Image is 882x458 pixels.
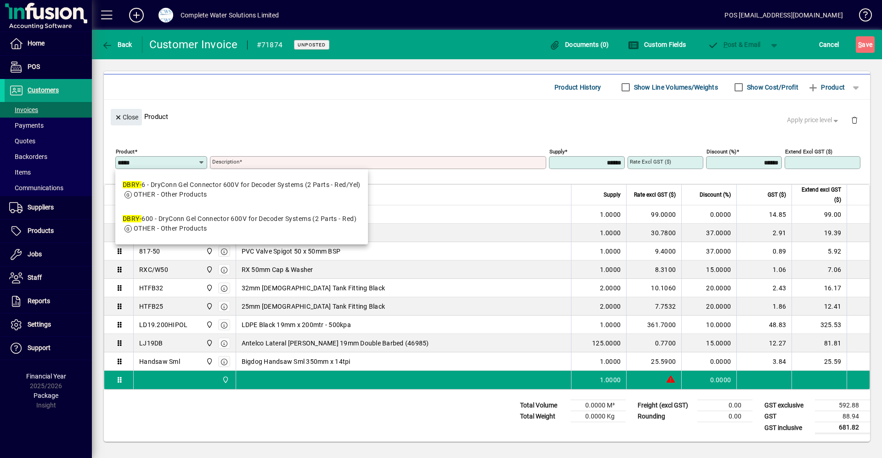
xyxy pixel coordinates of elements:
[792,352,847,371] td: 25.59
[858,41,862,48] span: S
[792,297,847,316] td: 12.41
[634,190,676,200] span: Rate excl GST ($)
[600,283,621,293] span: 2.0000
[92,36,142,53] app-page-header-button: Back
[681,260,736,279] td: 15.0000
[5,133,92,149] a: Quotes
[99,36,135,53] button: Back
[28,63,40,70] span: POS
[681,205,736,224] td: 0.0000
[5,164,92,180] a: Items
[111,109,142,125] button: Close
[108,113,144,121] app-page-header-button: Close
[632,228,676,237] div: 30.7800
[122,7,151,23] button: Add
[115,207,368,241] mat-option: DBRY-600 - DryConn Gel Connector 600V for Decoder Systems (2 Parts - Red)
[151,7,181,23] button: Profile
[5,337,92,360] a: Support
[242,247,341,256] span: PVC Valve Spigot 50 x 50mm BSP
[9,184,63,192] span: Communications
[815,422,870,434] td: 681.82
[600,375,621,384] span: 1.0000
[204,283,214,293] span: Motueka
[736,205,792,224] td: 14.85
[797,185,841,205] span: Extend excl GST ($)
[630,158,671,165] mat-label: Rate excl GST ($)
[724,41,728,48] span: P
[681,352,736,371] td: 0.0000
[633,400,697,411] td: Freight (excl GST)
[515,411,571,422] td: Total Weight
[736,316,792,334] td: 48.83
[220,375,230,385] span: Motueka
[242,357,351,366] span: Bigdog Handsaw Sml 350mm x 14tpi
[792,279,847,297] td: 16.17
[5,220,92,243] a: Products
[736,260,792,279] td: 1.06
[134,225,207,232] span: OTHER - Other Products
[549,148,565,155] mat-label: Supply
[681,279,736,297] td: 20.0000
[697,411,752,422] td: 0.00
[28,204,54,211] span: Suppliers
[703,36,765,53] button: Post & Email
[115,173,368,207] mat-option: DBRY-6 - DryConn Gel Connector 600V for Decoder Systems (2 Parts - Red/Yel)
[600,357,621,366] span: 1.0000
[114,110,138,125] span: Close
[632,302,676,311] div: 7.7532
[600,228,621,237] span: 1.0000
[5,118,92,133] a: Payments
[626,36,688,53] button: Custom Fields
[204,265,214,275] span: Motueka
[547,36,611,53] button: Documents (0)
[123,181,141,188] em: DBRY-
[632,247,676,256] div: 9.4000
[843,116,865,124] app-page-header-button: Delete
[792,334,847,352] td: 81.81
[5,290,92,313] a: Reports
[792,224,847,242] td: 19.39
[760,411,815,422] td: GST
[592,339,621,348] span: 125.0000
[134,191,207,198] span: OTHER - Other Products
[5,56,92,79] a: POS
[817,36,842,53] button: Cancel
[792,260,847,279] td: 7.06
[242,265,313,274] span: RX 50mm Cap & Washer
[28,274,42,281] span: Staff
[632,339,676,348] div: 0.7700
[5,243,92,266] a: Jobs
[632,320,676,329] div: 361.7000
[5,102,92,118] a: Invoices
[681,334,736,352] td: 15.0000
[28,86,59,94] span: Customers
[736,242,792,260] td: 0.89
[785,148,832,155] mat-label: Extend excl GST ($)
[28,227,54,234] span: Products
[604,190,621,200] span: Supply
[102,41,132,48] span: Back
[139,339,163,348] div: LJ19DB
[204,246,214,256] span: Motueka
[571,400,626,411] td: 0.0000 M³
[5,313,92,336] a: Settings
[843,109,865,131] button: Delete
[9,122,44,129] span: Payments
[5,180,92,196] a: Communications
[9,153,47,160] span: Backorders
[28,297,50,305] span: Reports
[632,357,676,366] div: 25.5900
[26,373,66,380] span: Financial Year
[123,215,141,222] em: DBRY-
[700,190,731,200] span: Discount (%)
[792,205,847,224] td: 99.00
[28,321,51,328] span: Settings
[139,357,180,366] div: Handsaw Sml
[600,265,621,274] span: 1.0000
[204,356,214,367] span: Motueka
[104,100,870,133] div: Product
[139,320,187,329] div: LD19.200HIPOL
[856,36,875,53] button: Save
[139,283,164,293] div: HTFB32
[5,266,92,289] a: Staff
